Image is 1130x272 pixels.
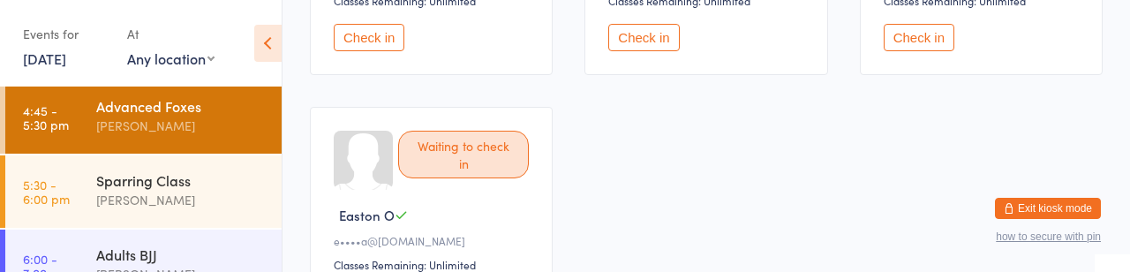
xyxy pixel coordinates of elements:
div: At [127,19,215,49]
button: Check in [334,24,404,51]
a: 5:30 -6:00 pmSparring Class[PERSON_NAME] [5,155,282,228]
span: Easton O [339,206,395,224]
div: Classes Remaining: Unlimited [334,257,534,272]
time: 4:45 - 5:30 pm [23,103,69,132]
div: Waiting to check in [398,131,529,178]
div: Sparring Class [96,170,267,190]
div: e••••a@[DOMAIN_NAME] [334,233,534,248]
button: Check in [608,24,679,51]
button: how to secure with pin [996,230,1101,243]
div: Adults BJJ [96,245,267,264]
a: [DATE] [23,49,66,68]
button: Exit kiosk mode [995,198,1101,219]
a: 4:45 -5:30 pmAdvanced Foxes[PERSON_NAME] [5,81,282,154]
div: Advanced Foxes [96,96,267,116]
div: [PERSON_NAME] [96,190,267,210]
div: [PERSON_NAME] [96,116,267,136]
time: 5:30 - 6:00 pm [23,178,70,206]
div: Events for [23,19,109,49]
button: Check in [884,24,954,51]
div: Any location [127,49,215,68]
